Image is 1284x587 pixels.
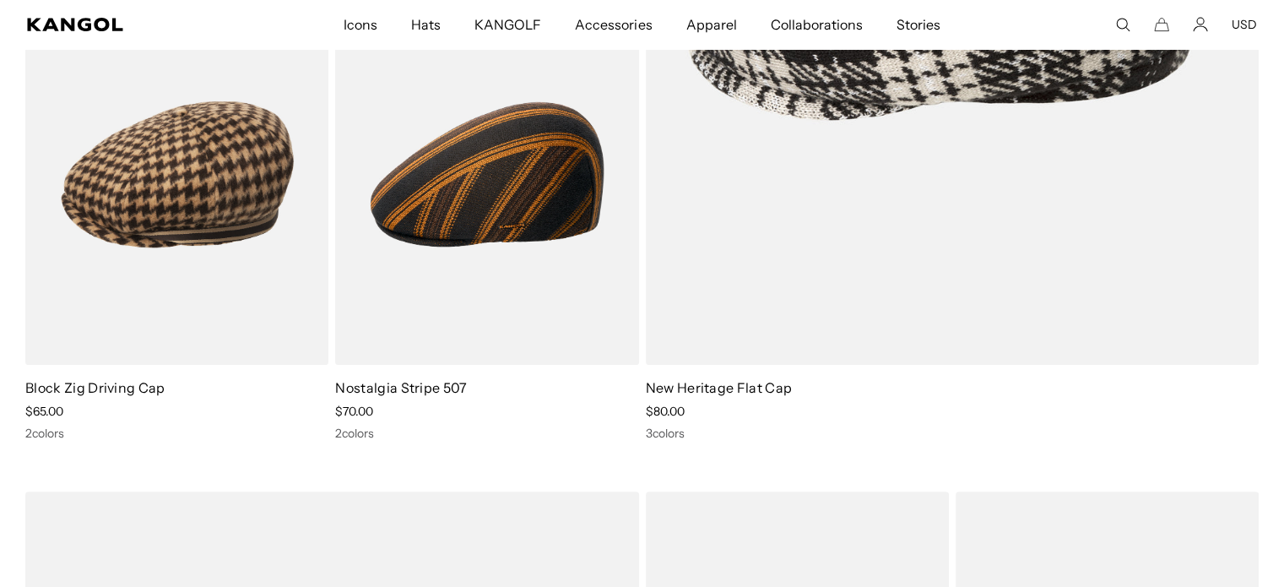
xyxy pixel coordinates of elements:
span: $80.00 [646,404,685,419]
a: Kangol [27,18,226,31]
a: Nostalgia Stripe 507 [335,379,467,396]
span: $65.00 [25,404,63,419]
button: Cart [1154,17,1169,32]
a: Block Zig Driving Cap [25,379,165,396]
span: $70.00 [335,404,373,419]
div: 2 colors [335,426,638,441]
summary: Search here [1115,17,1130,32]
div: 3 colors [646,426,1260,441]
a: Account [1193,17,1208,32]
a: New Heritage Flat Cap [646,379,793,396]
div: 2 colors [25,426,328,441]
button: USD [1232,17,1257,32]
